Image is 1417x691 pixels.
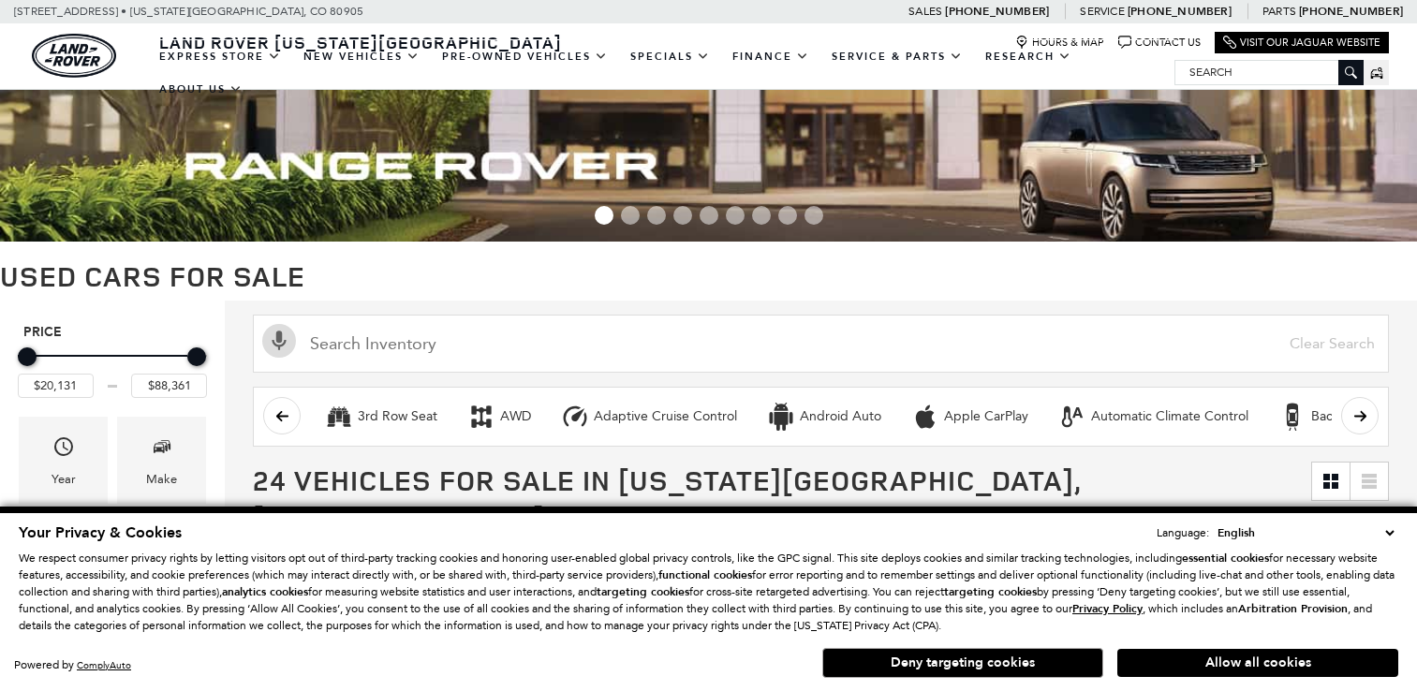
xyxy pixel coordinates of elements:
[131,374,207,398] input: Maximum
[1311,408,1405,425] div: Backup Camera
[1299,4,1403,19] a: [PHONE_NUMBER]
[19,522,182,543] span: Your Privacy & Cookies
[1278,403,1306,431] div: Backup Camera
[18,374,94,398] input: Minimum
[222,584,308,599] strong: analytics cookies
[253,315,1389,373] input: Search Inventory
[804,206,823,225] span: Go to slide 9
[721,40,820,73] a: Finance
[151,431,173,469] span: Make
[187,347,206,366] div: Maximum Price
[148,40,292,73] a: EXPRESS STORE
[358,408,437,425] div: 3rd Row Seat
[19,417,108,504] div: YearYear
[673,206,692,225] span: Go to slide 4
[1072,601,1143,616] u: Privacy Policy
[500,408,531,425] div: AWD
[1213,523,1398,542] select: Language Select
[1341,397,1379,434] button: scroll right
[778,206,797,225] span: Go to slide 8
[595,206,613,225] span: Go to slide 1
[1080,5,1124,18] span: Service
[1015,36,1104,50] a: Hours & Map
[767,403,795,431] div: Android Auto
[457,397,541,436] button: AWDAWD
[159,31,562,53] span: Land Rover [US_STATE][GEOGRAPHIC_DATA]
[14,5,363,18] a: [STREET_ADDRESS] • [US_STATE][GEOGRAPHIC_DATA], CO 80905
[262,324,296,358] svg: Click to toggle on voice search
[315,397,448,436] button: 3rd Row Seat3rd Row Seat
[1223,36,1380,50] a: Visit Our Jaguar Website
[1175,61,1363,83] input: Search
[467,403,495,431] div: AWD
[148,31,573,53] a: Land Rover [US_STATE][GEOGRAPHIC_DATA]
[148,73,254,106] a: About Us
[551,397,747,436] button: Adaptive Cruise ControlAdaptive Cruise Control
[431,40,619,73] a: Pre-Owned Vehicles
[23,324,201,341] h5: Price
[1157,527,1209,538] div: Language:
[944,408,1028,425] div: Apple CarPlay
[944,584,1037,599] strong: targeting cookies
[757,397,892,436] button: Android AutoAndroid Auto
[597,584,689,599] strong: targeting cookies
[1091,408,1248,425] div: Automatic Climate Control
[148,40,1174,106] nav: Main Navigation
[974,40,1083,73] a: Research
[908,5,942,18] span: Sales
[820,40,974,73] a: Service & Parts
[658,567,752,582] strong: functional cookies
[18,341,207,398] div: Price
[263,397,301,434] button: scroll left
[945,4,1049,19] a: [PHONE_NUMBER]
[619,40,721,73] a: Specials
[1262,5,1296,18] span: Parts
[52,431,75,469] span: Year
[594,408,737,425] div: Adaptive Cruise Control
[800,408,881,425] div: Android Auto
[292,40,431,73] a: New Vehicles
[647,206,666,225] span: Go to slide 3
[19,550,1398,634] p: We respect consumer privacy rights by letting visitors opt out of third-party tracking cookies an...
[561,403,589,431] div: Adaptive Cruise Control
[32,34,116,78] img: Land Rover
[700,206,718,225] span: Go to slide 5
[621,206,640,225] span: Go to slide 2
[253,461,1081,537] span: 24 Vehicles for Sale in [US_STATE][GEOGRAPHIC_DATA], [GEOGRAPHIC_DATA]
[822,648,1103,678] button: Deny targeting cookies
[1118,36,1201,50] a: Contact Us
[752,206,771,225] span: Go to slide 7
[18,347,37,366] div: Minimum Price
[726,206,745,225] span: Go to slide 6
[117,417,206,504] div: MakeMake
[32,34,116,78] a: land-rover
[1268,397,1415,436] button: Backup CameraBackup Camera
[1117,649,1398,677] button: Allow all cookies
[14,659,131,671] div: Powered by
[52,469,76,490] div: Year
[1058,403,1086,431] div: Automatic Climate Control
[1048,397,1259,436] button: Automatic Climate ControlAutomatic Climate Control
[911,403,939,431] div: Apple CarPlay
[1072,602,1143,615] a: Privacy Policy
[901,397,1039,436] button: Apple CarPlayApple CarPlay
[1182,551,1269,566] strong: essential cookies
[77,659,131,671] a: ComplyAuto
[1128,4,1232,19] a: [PHONE_NUMBER]
[1238,601,1348,616] strong: Arbitration Provision
[325,403,353,431] div: 3rd Row Seat
[146,469,177,490] div: Make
